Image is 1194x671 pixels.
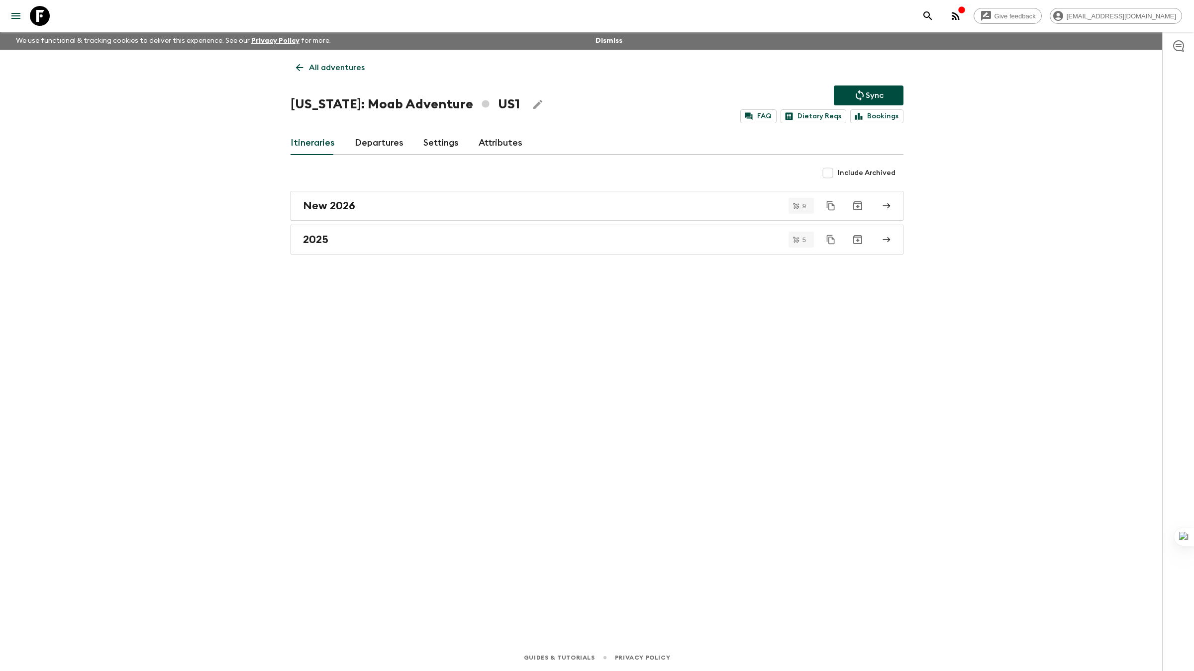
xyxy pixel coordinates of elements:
button: menu [6,6,26,26]
a: Privacy Policy [251,37,299,44]
a: Itineraries [291,131,335,155]
button: Edit Adventure Title [528,94,548,114]
span: 5 [796,237,812,243]
a: Bookings [850,109,903,123]
a: Dietary Reqs [781,109,846,123]
h2: New 2026 [303,199,355,212]
button: Dismiss [593,34,625,48]
p: Sync [866,89,884,101]
a: Give feedback [974,8,1042,24]
a: New 2026 [291,191,903,221]
a: 2025 [291,225,903,254]
span: [EMAIL_ADDRESS][DOMAIN_NAME] [1061,12,1182,20]
div: [EMAIL_ADDRESS][DOMAIN_NAME] [1050,8,1182,24]
span: 9 [796,203,812,209]
h1: [US_STATE]: Moab Adventure US1 [291,94,520,114]
button: Sync adventure departures to the booking engine [834,85,903,105]
a: Settings [423,131,459,155]
button: search adventures [918,6,938,26]
button: Archive [848,230,868,250]
h2: 2025 [303,233,328,246]
p: We use functional & tracking cookies to deliver this experience. See our for more. [12,32,335,50]
a: Attributes [479,131,522,155]
a: Departures [355,131,403,155]
a: All adventures [291,58,370,78]
p: All adventures [309,62,365,74]
a: FAQ [740,109,777,123]
span: Give feedback [989,12,1041,20]
a: Guides & Tutorials [524,652,595,663]
span: Include Archived [838,168,895,178]
button: Duplicate [822,231,840,249]
button: Archive [848,196,868,216]
a: Privacy Policy [615,652,670,663]
button: Duplicate [822,197,840,215]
